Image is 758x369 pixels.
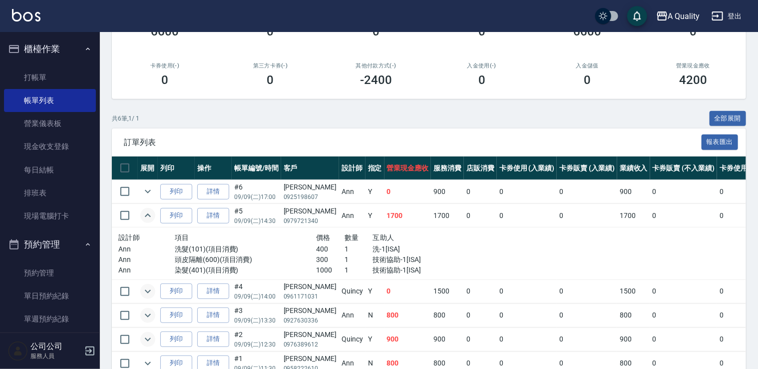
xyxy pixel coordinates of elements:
p: Ann [118,265,175,275]
p: Ann [118,254,175,265]
td: 900 [617,180,650,203]
td: 0 [557,279,617,303]
button: 列印 [160,208,192,223]
td: 0 [717,204,758,227]
td: Ann [339,303,366,327]
div: [PERSON_NAME] [284,305,337,316]
td: 800 [431,303,464,327]
span: 互助人 [373,233,394,241]
p: 300 [316,254,345,265]
p: Ann [118,244,175,254]
td: N [366,303,384,327]
th: 業績收入 [617,156,650,180]
p: 1 [345,265,373,275]
img: Logo [12,9,40,21]
div: A Quality [668,10,700,22]
td: #5 [232,204,281,227]
h3: 4200 [679,73,707,87]
p: 染髮(401)(項目消費) [175,265,316,275]
button: 列印 [160,283,192,299]
button: A Quality [652,6,704,26]
td: 0 [650,279,717,303]
h3: 0 [478,73,485,87]
h2: 入金儲值 [547,62,629,69]
button: expand row [140,208,155,223]
h3: -2400 [360,73,392,87]
th: 卡券使用(-) [717,156,758,180]
button: save [627,6,647,26]
th: 操作 [195,156,232,180]
a: 排班表 [4,181,96,204]
td: 0 [384,180,431,203]
td: #2 [232,327,281,351]
a: 預約管理 [4,261,96,284]
h5: 公司公司 [30,341,81,351]
button: 全部展開 [710,111,747,126]
button: 預約管理 [4,231,96,257]
a: 詳情 [197,331,229,347]
button: expand row [140,332,155,347]
a: 單日預約紀錄 [4,284,96,307]
th: 店販消費 [464,156,497,180]
button: 列印 [160,184,192,199]
td: 1700 [384,204,431,227]
h2: 其他付款方式(-) [335,62,417,69]
p: 400 [316,244,345,254]
span: 訂單列表 [124,137,702,147]
td: Ann [339,180,366,203]
a: 詳情 [197,283,229,299]
a: 詳情 [197,208,229,223]
span: 項目 [175,233,189,241]
th: 帳單編號/時間 [232,156,281,180]
p: 0976389612 [284,340,337,349]
td: 0 [384,279,431,303]
td: Ann [339,204,366,227]
p: 0927630336 [284,316,337,325]
h2: 卡券使用(-) [124,62,206,69]
p: 0925198607 [284,192,337,201]
td: 0 [497,180,557,203]
td: 0 [497,204,557,227]
a: 帳單列表 [4,89,96,112]
td: 0 [464,204,497,227]
td: 0 [557,204,617,227]
p: 1 [345,244,373,254]
p: 09/09 (二) 17:00 [234,192,279,201]
p: 技術協助-1[ISA] [373,254,457,265]
th: 卡券販賣 (入業績) [557,156,617,180]
a: 現場電腦打卡 [4,204,96,227]
h3: 0 [267,73,274,87]
td: Quincy [339,279,366,303]
p: 洗髮(101)(項目消費) [175,244,316,254]
button: expand row [140,284,155,299]
td: Y [366,327,384,351]
td: 900 [617,327,650,351]
a: 現金收支登錄 [4,135,96,158]
td: 0 [464,180,497,203]
img: Person [8,341,28,361]
p: 共 6 筆, 1 / 1 [112,114,139,123]
td: Y [366,180,384,203]
span: 價格 [316,233,331,241]
td: 0 [557,327,617,351]
p: 0961171031 [284,292,337,301]
p: 1000 [316,265,345,275]
button: 櫃檯作業 [4,36,96,62]
td: 0 [557,180,617,203]
td: 900 [431,180,464,203]
button: 報表匯出 [702,134,739,150]
td: #6 [232,180,281,203]
td: 1700 [617,204,650,227]
button: expand row [140,308,155,323]
td: 0 [464,303,497,327]
th: 展開 [138,156,158,180]
div: [PERSON_NAME] [284,281,337,292]
div: [PERSON_NAME] [284,182,337,192]
a: 單週預約紀錄 [4,307,96,330]
th: 指定 [366,156,384,180]
td: Quincy [339,327,366,351]
a: 營業儀表板 [4,112,96,135]
td: 1500 [617,279,650,303]
a: 報表匯出 [702,137,739,146]
td: 800 [617,303,650,327]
